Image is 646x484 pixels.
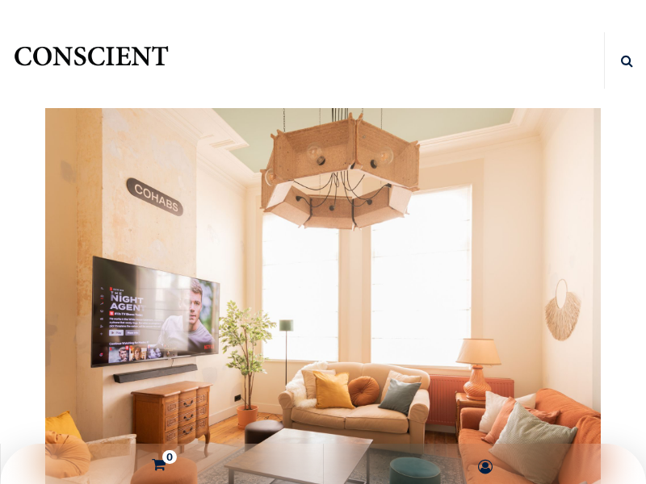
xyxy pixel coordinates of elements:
a: 0 [5,444,319,484]
sup: 0 [162,450,177,464]
a: Logo of CONSCIENT [12,40,170,81]
img: CONSCIENT [12,40,170,81]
